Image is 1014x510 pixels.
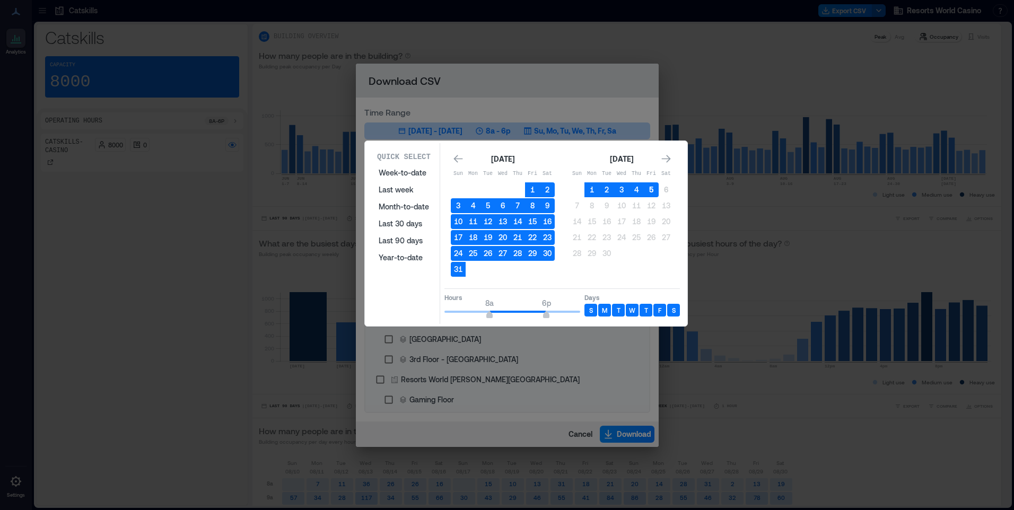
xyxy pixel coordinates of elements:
[510,166,525,181] th: Thursday
[480,246,495,261] button: 26
[540,214,555,229] button: 16
[599,246,614,261] button: 30
[672,306,676,314] p: S
[602,306,607,314] p: M
[480,230,495,245] button: 19
[614,230,629,245] button: 24
[377,152,431,162] p: Quick Select
[451,198,466,213] button: 3
[480,166,495,181] th: Tuesday
[372,198,435,215] button: Month-to-date
[466,166,480,181] th: Monday
[599,230,614,245] button: 23
[629,182,644,197] button: 4
[495,246,510,261] button: 27
[584,182,599,197] button: 1
[570,166,584,181] th: Sunday
[510,230,525,245] button: 21
[488,153,518,165] div: [DATE]
[485,298,494,307] span: 8a
[451,246,466,261] button: 24
[495,170,510,178] p: Wed
[466,170,480,178] p: Mon
[540,182,555,197] button: 2
[658,306,661,314] p: F
[599,170,614,178] p: Tue
[570,170,584,178] p: Sun
[614,198,629,213] button: 10
[584,246,599,261] button: 29
[525,246,540,261] button: 29
[659,166,674,181] th: Saturday
[495,230,510,245] button: 20
[614,170,629,178] p: Wed
[584,198,599,213] button: 8
[659,182,674,197] button: 6
[629,230,644,245] button: 25
[525,198,540,213] button: 8
[372,181,435,198] button: Last week
[525,214,540,229] button: 15
[607,153,636,165] div: [DATE]
[540,170,555,178] p: Sat
[570,214,584,229] button: 14
[659,198,674,213] button: 13
[510,214,525,229] button: 14
[644,170,659,178] p: Fri
[570,198,584,213] button: 7
[540,246,555,261] button: 30
[614,182,629,197] button: 3
[614,166,629,181] th: Wednesday
[480,214,495,229] button: 12
[495,214,510,229] button: 13
[510,198,525,213] button: 7
[451,230,466,245] button: 17
[466,198,480,213] button: 4
[644,198,659,213] button: 12
[540,230,555,245] button: 23
[480,198,495,213] button: 5
[617,306,620,314] p: T
[525,230,540,245] button: 22
[584,170,599,178] p: Mon
[659,230,674,245] button: 27
[629,170,644,178] p: Thu
[525,182,540,197] button: 1
[444,293,580,302] p: Hours
[589,306,593,314] p: S
[584,166,599,181] th: Monday
[510,170,525,178] p: Thu
[451,262,466,277] button: 31
[570,230,584,245] button: 21
[584,293,680,302] p: Days
[542,298,551,307] span: 6p
[599,214,614,229] button: 16
[599,182,614,197] button: 2
[466,246,480,261] button: 25
[644,182,659,197] button: 5
[451,166,466,181] th: Sunday
[629,166,644,181] th: Thursday
[372,249,435,266] button: Year-to-date
[659,152,674,166] button: Go to next month
[510,246,525,261] button: 28
[451,170,466,178] p: Sun
[495,198,510,213] button: 6
[644,214,659,229] button: 19
[570,246,584,261] button: 28
[659,214,674,229] button: 20
[540,166,555,181] th: Saturday
[525,166,540,181] th: Friday
[540,198,555,213] button: 9
[495,166,510,181] th: Wednesday
[466,230,480,245] button: 18
[584,230,599,245] button: 22
[644,166,659,181] th: Friday
[584,214,599,229] button: 15
[372,164,435,181] button: Week-to-date
[451,214,466,229] button: 10
[525,170,540,178] p: Fri
[372,232,435,249] button: Last 90 days
[451,152,466,166] button: Go to previous month
[372,215,435,232] button: Last 30 days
